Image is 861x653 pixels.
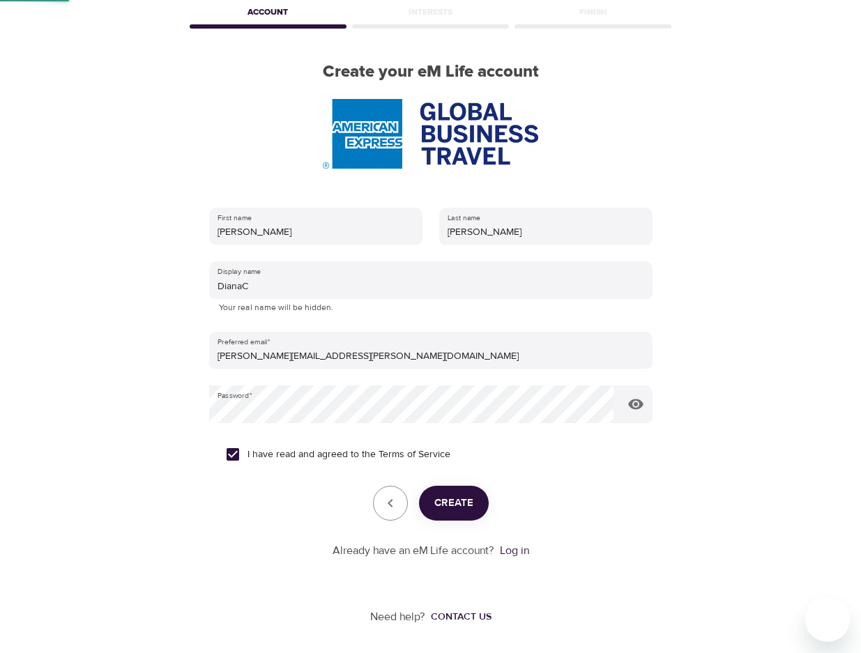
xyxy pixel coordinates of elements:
[370,609,425,625] p: Need help?
[419,486,489,521] button: Create
[425,610,492,624] a: Contact us
[500,544,529,558] a: Log in
[333,543,494,559] p: Already have an eM Life account?
[247,447,450,462] span: I have read and agreed to the
[219,301,643,315] p: Your real name will be hidden.
[379,447,450,462] a: Terms of Service
[434,494,473,512] span: Create
[323,99,538,169] img: AmEx%20GBT%20logo.png
[187,62,675,82] h2: Create your eM Life account
[805,597,850,642] iframe: Button to launch messaging window
[431,610,492,624] div: Contact us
